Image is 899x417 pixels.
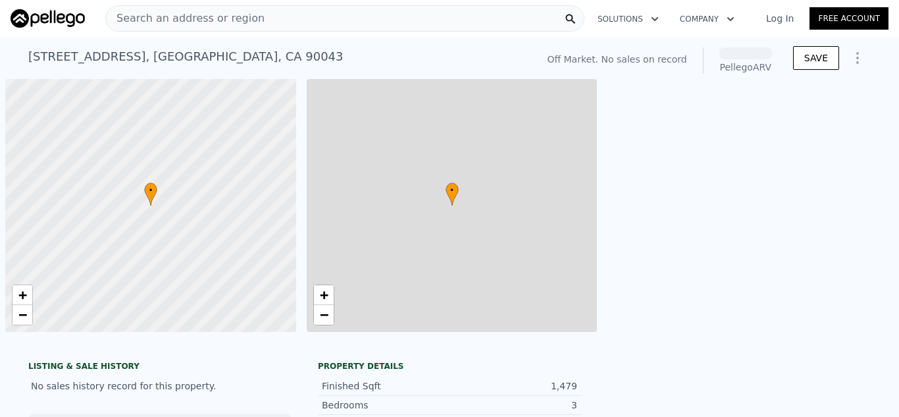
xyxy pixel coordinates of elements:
div: [STREET_ADDRESS] , [GEOGRAPHIC_DATA] , CA 90043 [28,47,344,66]
span: + [18,287,27,303]
div: 3 [449,399,577,412]
a: Zoom in [13,285,32,305]
span: − [319,306,328,323]
button: Solutions [587,7,669,31]
div: Pellego ARV [719,61,772,74]
a: Zoom in [314,285,334,305]
span: + [319,287,328,303]
div: • [144,182,157,206]
span: • [446,184,459,196]
div: 1,479 [449,379,577,393]
img: Pellego [11,9,85,28]
div: Finished Sqft [322,379,449,393]
div: Bedrooms [322,399,449,412]
a: Zoom out [314,305,334,325]
a: Log In [750,12,809,25]
div: Property details [318,361,581,372]
a: Zoom out [13,305,32,325]
button: SAVE [793,46,839,70]
div: No sales history record for this property. [28,374,292,398]
span: − [18,306,27,323]
span: • [144,184,157,196]
button: Company [669,7,745,31]
div: • [446,182,459,206]
div: Off Market. No sales on record [547,53,686,66]
span: Search an address or region [106,11,265,26]
div: LISTING & SALE HISTORY [28,361,292,374]
button: Show Options [844,45,871,71]
a: Free Account [809,7,888,30]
